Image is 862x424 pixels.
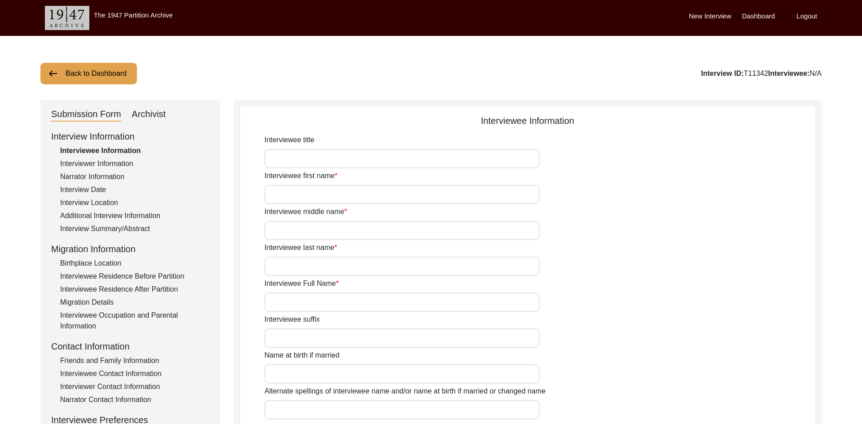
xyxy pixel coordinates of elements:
[60,381,209,392] div: Interviewer Contact Information
[51,130,209,143] div: Interview Information
[742,11,775,22] label: Dashboard
[51,242,209,256] div: Migration Information
[796,11,817,22] label: Logout
[45,6,89,30] img: header-logo.png
[51,107,121,122] div: Submission Form
[60,171,209,182] div: Narrator Information
[60,197,209,208] div: Interview Location
[264,350,339,361] label: Name at birth if married
[701,68,822,79] div: T11342 N/A
[60,284,209,295] div: Interviewee Residence After Partition
[60,368,209,379] div: Interviewee Contact Information
[94,11,173,19] label: The 1947 Partition Archive
[60,223,209,234] div: Interview Summary/Abstract
[264,170,338,181] label: Interviewee first name
[51,340,209,353] div: Contact Information
[60,145,209,156] div: Interviewee Information
[240,114,815,127] div: Interviewee Information
[60,271,209,282] div: Interviewee Residence Before Partition
[264,242,337,253] label: Interviewee last name
[264,135,314,145] label: Interviewee title
[689,11,731,22] label: New Interview
[60,355,209,366] div: Friends and Family Information
[60,210,209,221] div: Additional Interview Information
[132,107,166,122] div: Archivist
[60,297,209,308] div: Migration Details
[60,158,209,169] div: Interviewer Information
[701,70,743,77] b: Interview ID:
[264,386,545,397] label: Alternate spellings of interviewee name and/or name at birth if married or changed name
[60,394,209,405] div: Narrator Contact Information
[264,206,347,217] label: Interviewee middle name
[48,68,58,79] img: arrow-left.png
[40,63,137,84] button: Back to Dashboard
[60,310,209,332] div: Interviewee Occupation and Parental Information
[264,278,339,289] label: Interviewee Full Name
[60,258,209,269] div: Birthplace Location
[60,184,209,195] div: Interview Date
[768,70,809,77] b: Interviewee:
[264,314,320,325] label: Interviewee suffix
